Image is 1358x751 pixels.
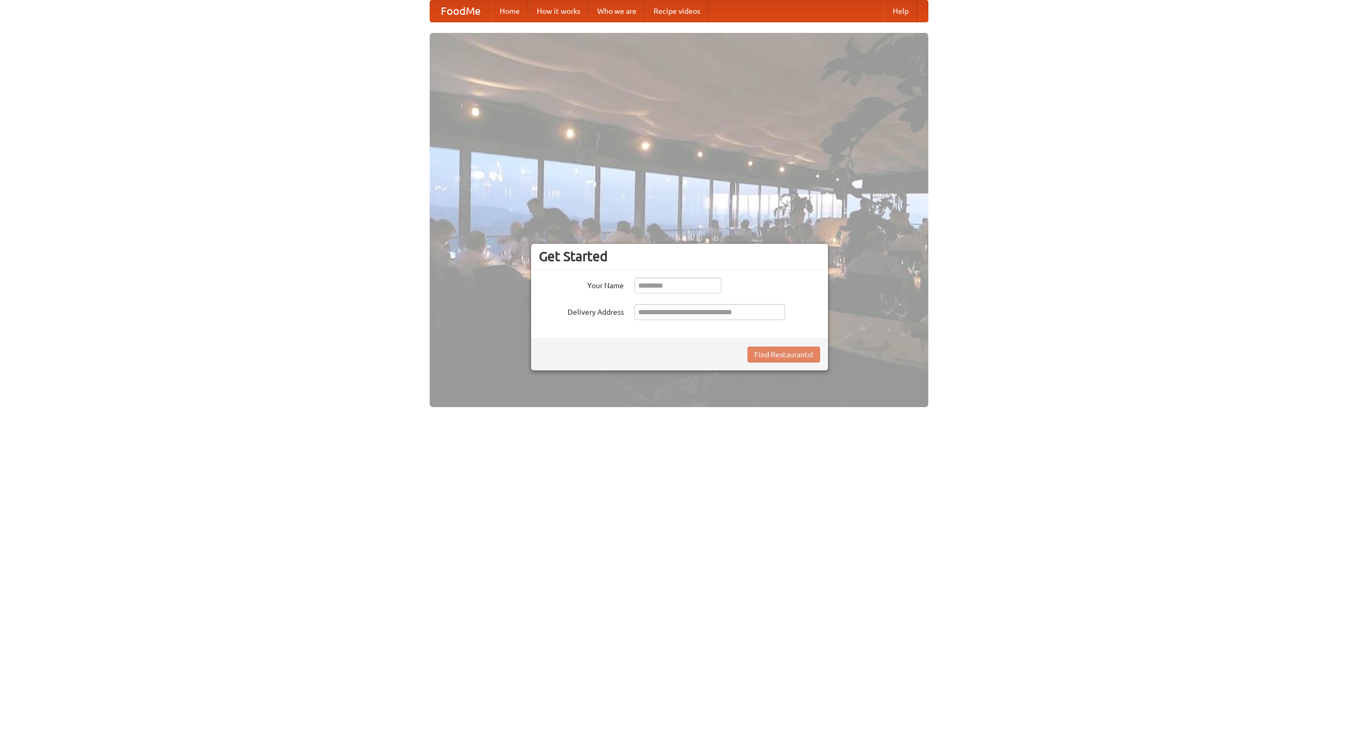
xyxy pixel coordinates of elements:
a: FoodMe [430,1,491,22]
h3: Get Started [539,248,820,264]
a: Recipe videos [645,1,709,22]
a: Home [491,1,528,22]
a: How it works [528,1,589,22]
label: Your Name [539,278,624,291]
a: Who we are [589,1,645,22]
a: Help [884,1,917,22]
button: Find Restaurants! [747,347,820,362]
label: Delivery Address [539,304,624,317]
